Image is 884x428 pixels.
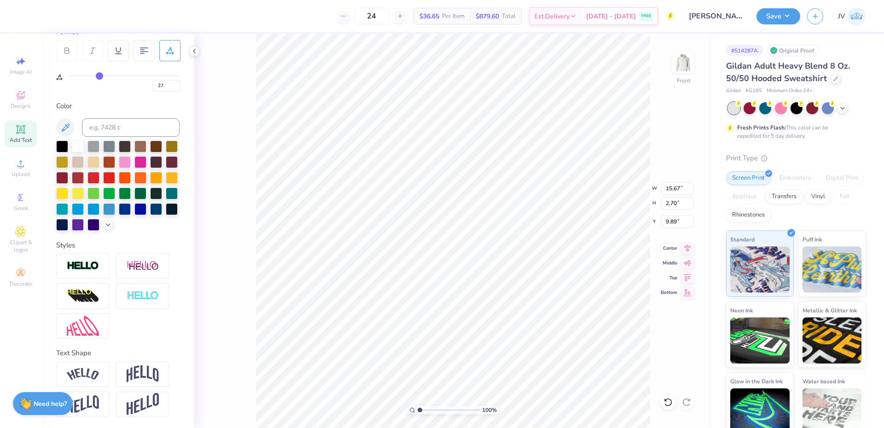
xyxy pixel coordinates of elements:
[745,87,762,95] span: # G185
[127,393,159,416] img: Rise
[419,12,439,21] span: $36.65
[67,368,99,381] img: Arc
[803,376,845,386] span: Water based Ink
[502,12,516,21] span: Total
[476,12,499,21] span: $879.60
[803,246,862,293] img: Puff Ink
[535,12,570,21] span: Est. Delivery
[661,245,677,252] span: Center
[661,275,677,281] span: Top
[34,399,67,408] strong: Need help?
[726,190,763,204] div: Applique
[805,190,831,204] div: Vinyl
[14,205,28,212] span: Greek
[354,8,390,24] input: – –
[730,235,755,244] span: Standard
[682,7,750,25] input: Untitled Design
[766,190,803,204] div: Transfers
[56,348,180,358] div: Text Shape
[737,124,786,131] strong: Fresh Prints Flash:
[834,190,855,204] div: Foil
[10,280,32,287] span: Decorate
[67,289,99,304] img: 3d Illusion
[482,406,497,414] span: 100 %
[56,101,180,111] div: Color
[5,239,37,253] span: Clipart & logos
[838,7,866,25] a: JV
[674,53,692,72] img: Front
[726,45,763,56] div: # 514287A
[586,12,636,21] span: [DATE] - [DATE]
[12,170,30,178] span: Upload
[661,260,677,266] span: Middle
[11,102,31,110] span: Designs
[127,260,159,272] img: Shadow
[773,171,817,185] div: Embroidery
[848,7,866,25] img: Jo Vincent
[10,136,32,144] span: Add Text
[726,153,866,164] div: Print Type
[56,240,180,251] div: Styles
[768,45,819,56] div: Original Proof
[820,171,865,185] div: Digital Print
[730,376,783,386] span: Glow in the Dark Ink
[730,305,753,315] span: Neon Ink
[803,305,857,315] span: Metallic & Glitter Ink
[803,235,822,244] span: Puff Ink
[767,87,813,95] span: Minimum Order: 24 +
[726,171,771,185] div: Screen Print
[641,13,651,19] span: FREE
[803,317,862,364] img: Metallic & Glitter Ink
[726,60,850,84] span: Gildan Adult Heavy Blend 8 Oz. 50/50 Hooded Sweatshirt
[726,208,771,222] div: Rhinestones
[67,261,99,271] img: Stroke
[442,12,465,21] span: Per Item
[661,289,677,296] span: Bottom
[838,11,845,22] span: JV
[67,316,99,336] img: Free Distort
[730,246,790,293] img: Standard
[737,123,850,140] div: This color can be expedited for 5 day delivery.
[127,291,159,301] img: Negative Space
[756,8,800,24] button: Save
[677,76,690,85] div: Front
[726,87,741,95] span: Gildan
[10,68,32,76] span: Image AI
[730,317,790,364] img: Neon Ink
[67,395,99,413] img: Flag
[127,365,159,383] img: Arch
[82,118,180,137] input: e.g. 7428 c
